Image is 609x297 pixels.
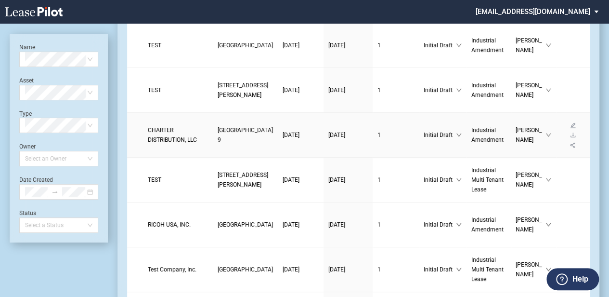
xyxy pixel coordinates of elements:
[218,81,273,100] a: [STREET_ADDRESS][PERSON_NAME]
[19,176,53,183] label: Date Created
[570,132,576,138] span: download
[148,265,208,274] a: Test Company, Inc.
[424,85,456,95] span: Initial Draft
[148,40,208,50] a: TEST
[328,220,368,229] a: [DATE]
[283,266,299,273] span: [DATE]
[570,142,576,148] span: share-alt
[471,215,506,234] a: Industrial Amendment
[545,222,551,228] span: down
[377,265,414,274] a: 1
[283,85,319,95] a: [DATE]
[218,170,273,189] a: [STREET_ADDRESS][PERSON_NAME]
[516,260,546,279] span: [PERSON_NAME]
[424,265,456,274] span: Initial Draft
[456,87,462,93] span: down
[456,267,462,272] span: down
[328,42,345,49] span: [DATE]
[283,42,299,49] span: [DATE]
[424,175,456,185] span: Initial Draft
[567,122,579,129] a: edit
[148,175,208,185] a: TEST
[471,127,504,143] span: Industrial Amendment
[471,216,504,233] span: Industrial Amendment
[456,222,462,228] span: down
[546,268,599,290] button: Help
[283,132,299,138] span: [DATE]
[545,267,551,272] span: down
[516,36,546,55] span: [PERSON_NAME]
[377,87,381,94] span: 1
[218,265,273,274] a: [GEOGRAPHIC_DATA]
[328,130,368,140] a: [DATE]
[377,40,414,50] a: 1
[283,175,319,185] a: [DATE]
[328,40,368,50] a: [DATE]
[19,110,32,117] label: Type
[570,122,576,128] span: edit
[545,87,551,93] span: down
[328,176,345,183] span: [DATE]
[471,167,504,193] span: Industrial Multi Tenant Lease
[148,266,196,273] span: Test Company, Inc.
[516,125,546,145] span: [PERSON_NAME]
[283,87,299,94] span: [DATE]
[218,82,268,98] span: 100 Anderson Avenue
[516,215,546,234] span: [PERSON_NAME]
[572,273,588,285] label: Help
[471,36,506,55] a: Industrial Amendment
[377,266,381,273] span: 1
[377,220,414,229] a: 1
[19,143,36,150] label: Owner
[328,132,345,138] span: [DATE]
[283,265,319,274] a: [DATE]
[377,132,381,138] span: 1
[456,177,462,183] span: down
[328,266,345,273] span: [DATE]
[218,127,273,143] span: Sierra Commerce Park Building 9
[471,255,506,284] a: Industrial Multi Tenant Lease
[471,82,504,98] span: Industrial Amendment
[218,42,273,49] span: Ontario Pacific Business Center
[283,130,319,140] a: [DATE]
[377,130,414,140] a: 1
[218,125,273,145] a: [GEOGRAPHIC_DATA] 9
[377,221,381,228] span: 1
[471,165,506,194] a: Industrial Multi Tenant Lease
[148,221,191,228] span: RICOH USA, INC.
[328,85,368,95] a: [DATE]
[283,176,299,183] span: [DATE]
[148,127,197,143] span: CHARTER DISTRIBUTION, LLC
[19,77,34,84] label: Asset
[283,221,299,228] span: [DATE]
[545,42,551,48] span: down
[19,44,35,51] label: Name
[283,220,319,229] a: [DATE]
[471,81,506,100] a: Industrial Amendment
[424,40,456,50] span: Initial Draft
[456,42,462,48] span: down
[328,87,345,94] span: [DATE]
[545,132,551,138] span: down
[218,40,273,50] a: [GEOGRAPHIC_DATA]
[218,172,268,188] span: 100 Anderson Avenue
[328,221,345,228] span: [DATE]
[424,130,456,140] span: Initial Draft
[218,266,273,273] span: Ontario Pacific Business Center
[377,85,414,95] a: 1
[471,256,504,283] span: Industrial Multi Tenant Lease
[328,265,368,274] a: [DATE]
[516,170,546,189] span: [PERSON_NAME]
[377,175,414,185] a: 1
[328,175,368,185] a: [DATE]
[148,42,161,49] span: TEST
[377,42,381,49] span: 1
[471,37,504,54] span: Industrial Amendment
[218,220,273,229] a: [GEOGRAPHIC_DATA]
[377,176,381,183] span: 1
[424,220,456,229] span: Initial Draft
[516,81,546,100] span: [PERSON_NAME]
[218,221,273,228] span: Dow Business Center
[148,87,161,94] span: TEST
[545,177,551,183] span: down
